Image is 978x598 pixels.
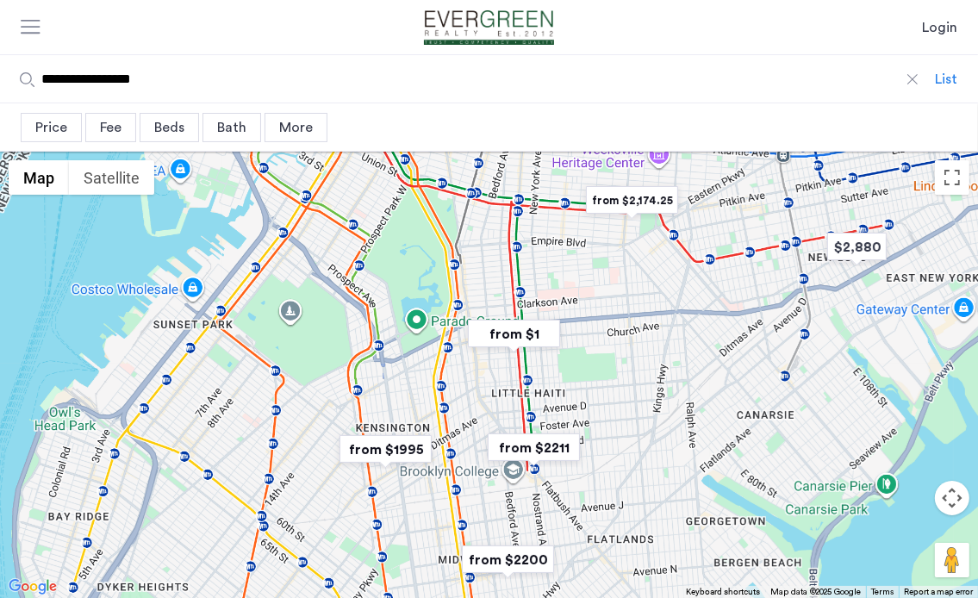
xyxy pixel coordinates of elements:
[481,428,587,467] div: from $2211
[904,586,973,598] a: Report a map error
[21,113,82,142] div: Price
[69,160,154,195] button: Show satellite imagery
[4,576,61,598] img: Google
[935,543,969,577] button: Drag Pegman onto the map to open Street View
[405,10,574,45] a: Cazamio Logo
[935,69,957,90] div: List
[871,586,894,598] a: Terms (opens in new tab)
[405,10,574,45] img: logo
[4,576,61,598] a: Open this area in Google Maps (opens a new window)
[9,160,69,195] button: Show street map
[461,315,567,353] div: from $1
[579,181,685,220] div: from $2,174.25
[922,17,957,38] a: Login
[100,121,121,134] span: Fee
[140,113,199,142] div: Beds
[265,113,327,142] div: More
[202,113,261,142] div: Bath
[935,160,969,195] button: Toggle fullscreen view
[333,430,439,469] div: from $1995
[770,588,861,596] span: Map data ©2025 Google
[935,481,969,515] button: Map camera controls
[686,586,760,598] button: Keyboard shortcuts
[820,227,894,266] div: $2,880
[455,540,561,579] div: from $2200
